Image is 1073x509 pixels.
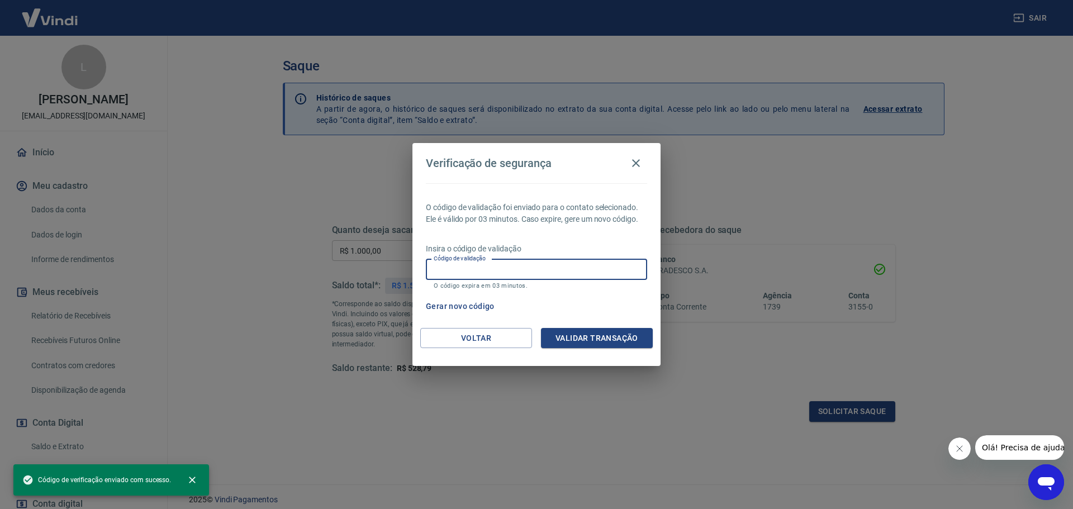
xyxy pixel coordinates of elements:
h4: Verificação de segurança [426,156,552,170]
label: Código de validação [434,254,486,263]
span: Código de verificação enviado com sucesso. [22,474,171,486]
p: O código expira em 03 minutos. [434,282,639,289]
iframe: Message from company [975,435,1064,460]
iframe: Close message [948,437,971,460]
span: Olá! Precisa de ajuda? [7,8,94,17]
button: Gerar novo código [421,296,499,317]
button: close [180,468,205,492]
p: O código de validação foi enviado para o contato selecionado. Ele é válido por 03 minutos. Caso e... [426,202,647,225]
button: Validar transação [541,328,653,349]
p: Insira o código de validação [426,243,647,255]
iframe: Button to launch messaging window [1028,464,1064,500]
button: Voltar [420,328,532,349]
